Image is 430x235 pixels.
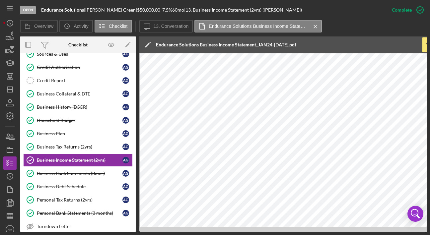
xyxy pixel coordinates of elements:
[95,20,132,32] button: Checklist
[37,104,122,110] div: Business History (DSCR)
[407,206,423,222] div: Open Intercom Messenger
[209,24,308,29] label: Endurance Solutions Business Income Statement_JAN24-[DATE].pdf
[23,220,133,233] a: Turndown Letter
[172,7,184,13] div: 60 mo
[68,42,88,47] div: Checklist
[37,171,122,176] div: Business Bank Statements (3mos)
[23,193,133,206] a: Personal Tax Returns (2yrs)AG
[37,91,122,96] div: Business Collateral & DTE
[74,24,88,29] label: Activity
[23,153,133,167] a: Business Income Statement (2yrs)AG
[23,180,133,193] a: Business Debt ScheduleAG
[137,7,162,13] div: $50,000.00
[34,24,53,29] label: Overview
[37,157,122,163] div: Business Income Statement (2yrs)
[122,64,129,71] div: A G
[122,117,129,124] div: A G
[37,51,122,57] div: Sources & Uses
[122,77,129,84] div: A G
[392,3,412,17] div: Complete
[37,65,122,70] div: Credit Authorization
[37,184,122,189] div: Business Debt Schedule
[109,24,128,29] label: Checklist
[122,197,129,203] div: A G
[23,100,133,114] a: Business History (DSCR)AG
[37,131,122,136] div: Business Plan
[20,20,58,32] button: Overview
[37,118,122,123] div: Household Budget
[23,206,133,220] a: Personal Bank Statements (3 months)AG
[23,61,133,74] a: Credit AuthorizationAG
[154,24,189,29] label: 13. Conversation
[41,7,84,13] b: Endurance Solutions
[122,170,129,177] div: A G
[122,144,129,150] div: A G
[59,20,93,32] button: Activity
[122,157,129,163] div: A G
[37,197,122,203] div: Personal Tax Returns (2yrs)
[37,144,122,149] div: Business Tax Returns (2yrs)
[23,167,133,180] a: Business Bank Statements (3mos)AG
[122,183,129,190] div: A G
[23,47,133,61] a: Sources & UsesAG
[122,51,129,57] div: A G
[8,228,12,231] text: AA
[194,20,322,32] button: Endurance Solutions Business Income Statement_JAN24-[DATE].pdf
[385,3,427,17] button: Complete
[37,224,132,229] div: Turndown Letter
[139,20,193,32] button: 13. Conversation
[23,87,133,100] a: Business Collateral & DTEAG
[184,7,302,13] div: | 13. Business Income Statement (2yrs) ([PERSON_NAME])
[23,74,133,87] a: Credit ReportAG
[122,130,129,137] div: A G
[85,7,137,13] div: [PERSON_NAME] Green |
[122,104,129,110] div: A G
[122,90,129,97] div: A G
[162,7,172,13] div: 7.5 %
[122,210,129,216] div: A G
[23,140,133,153] a: Business Tax Returns (2yrs)AG
[156,42,296,47] div: Endurance Solutions Business Income Statement_JAN24-[DATE].pdf
[37,78,122,83] div: Credit Report
[23,127,133,140] a: Business PlanAG
[41,7,85,13] div: |
[23,114,133,127] a: Household BudgetAG
[20,6,36,14] div: Open
[37,210,122,216] div: Personal Bank Statements (3 months)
